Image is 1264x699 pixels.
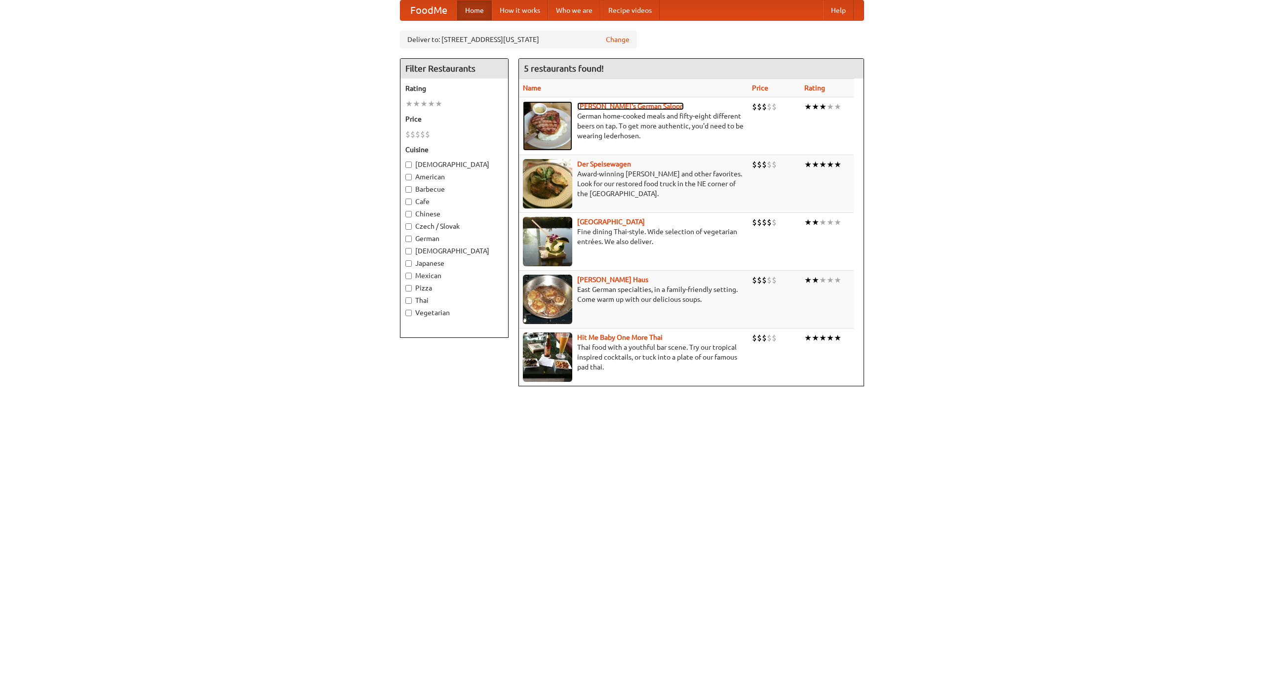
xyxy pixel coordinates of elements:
input: Thai [405,297,412,304]
h4: Filter Restaurants [400,59,508,79]
li: ★ [812,275,819,286]
li: ★ [812,159,819,170]
li: ★ [834,275,841,286]
a: Der Speisewagen [577,160,631,168]
label: German [405,234,503,244]
li: $ [762,217,767,228]
div: Deliver to: [STREET_ADDRESS][US_STATE] [400,31,637,48]
label: Vegetarian [405,308,503,318]
li: ★ [827,159,834,170]
input: Pizza [405,285,412,291]
li: $ [772,101,777,112]
li: $ [772,159,777,170]
label: Chinese [405,209,503,219]
input: Czech / Slovak [405,223,412,230]
li: $ [762,275,767,286]
input: German [405,236,412,242]
input: Barbecue [405,186,412,193]
label: Pizza [405,283,503,293]
li: ★ [827,101,834,112]
li: $ [762,332,767,343]
li: ★ [812,101,819,112]
a: Price [752,84,768,92]
li: $ [410,129,415,140]
li: ★ [819,159,827,170]
input: [DEMOGRAPHIC_DATA] [405,248,412,254]
li: ★ [804,275,812,286]
a: FoodMe [400,0,457,20]
a: Home [457,0,492,20]
li: ★ [804,217,812,228]
li: ★ [834,101,841,112]
label: Japanese [405,258,503,268]
li: $ [752,332,757,343]
li: $ [767,275,772,286]
li: ★ [834,332,841,343]
li: ★ [812,332,819,343]
li: $ [772,217,777,228]
label: Czech / Slovak [405,221,503,231]
li: ★ [834,159,841,170]
label: Cafe [405,197,503,206]
li: $ [752,275,757,286]
li: $ [762,101,767,112]
a: Recipe videos [600,0,660,20]
li: $ [757,159,762,170]
li: ★ [804,101,812,112]
label: [DEMOGRAPHIC_DATA] [405,246,503,256]
label: Barbecue [405,184,503,194]
li: ★ [827,275,834,286]
img: satay.jpg [523,217,572,266]
h5: Cuisine [405,145,503,155]
a: Who we are [548,0,600,20]
li: $ [772,275,777,286]
a: [PERSON_NAME]'s German Saloon [577,102,684,110]
img: babythai.jpg [523,332,572,382]
input: Japanese [405,260,412,267]
a: Help [823,0,854,20]
li: ★ [819,332,827,343]
li: $ [415,129,420,140]
li: ★ [819,217,827,228]
li: ★ [827,332,834,343]
li: $ [762,159,767,170]
b: [GEOGRAPHIC_DATA] [577,218,645,226]
a: How it works [492,0,548,20]
a: Change [606,35,630,44]
li: ★ [428,98,435,109]
li: ★ [819,101,827,112]
li: ★ [405,98,413,109]
input: Vegetarian [405,310,412,316]
ng-pluralize: 5 restaurants found! [524,64,604,73]
input: Chinese [405,211,412,217]
img: speisewagen.jpg [523,159,572,208]
li: $ [767,101,772,112]
h5: Rating [405,83,503,93]
label: Thai [405,295,503,305]
li: ★ [420,98,428,109]
input: Mexican [405,273,412,279]
li: ★ [827,217,834,228]
li: ★ [812,217,819,228]
li: $ [757,332,762,343]
h5: Price [405,114,503,124]
p: German home-cooked meals and fifty-eight different beers on tap. To get more authentic, you'd nee... [523,111,744,141]
a: Hit Me Baby One More Thai [577,333,663,341]
li: ★ [413,98,420,109]
li: $ [767,217,772,228]
li: ★ [435,98,442,109]
a: [PERSON_NAME] Haus [577,276,648,284]
li: ★ [804,159,812,170]
label: Mexican [405,271,503,281]
li: $ [752,217,757,228]
li: $ [420,129,425,140]
li: $ [752,159,757,170]
label: [DEMOGRAPHIC_DATA] [405,160,503,169]
img: kohlhaus.jpg [523,275,572,324]
li: $ [767,159,772,170]
label: American [405,172,503,182]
